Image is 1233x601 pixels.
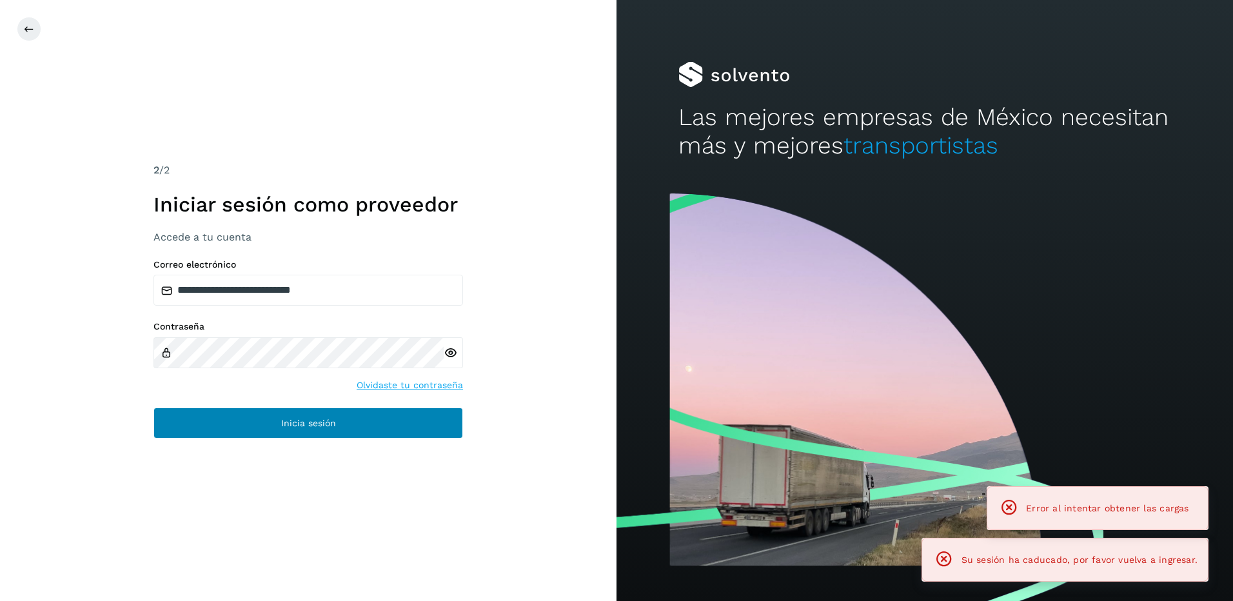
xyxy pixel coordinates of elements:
[153,163,463,178] div: /2
[153,231,463,243] h3: Accede a tu cuenta
[678,103,1172,161] h2: Las mejores empresas de México necesitan más y mejores
[281,419,336,428] span: Inicia sesión
[153,321,463,332] label: Contraseña
[153,259,463,270] label: Correo electrónico
[153,192,463,217] h1: Iniciar sesión como proveedor
[843,132,998,159] span: transportistas
[153,408,463,438] button: Inicia sesión
[962,555,1198,565] span: Su sesión ha caducado, por favor vuelva a ingresar.
[153,164,159,176] span: 2
[357,379,463,392] a: Olvidaste tu contraseña
[1026,503,1189,513] span: Error al intentar obtener las cargas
